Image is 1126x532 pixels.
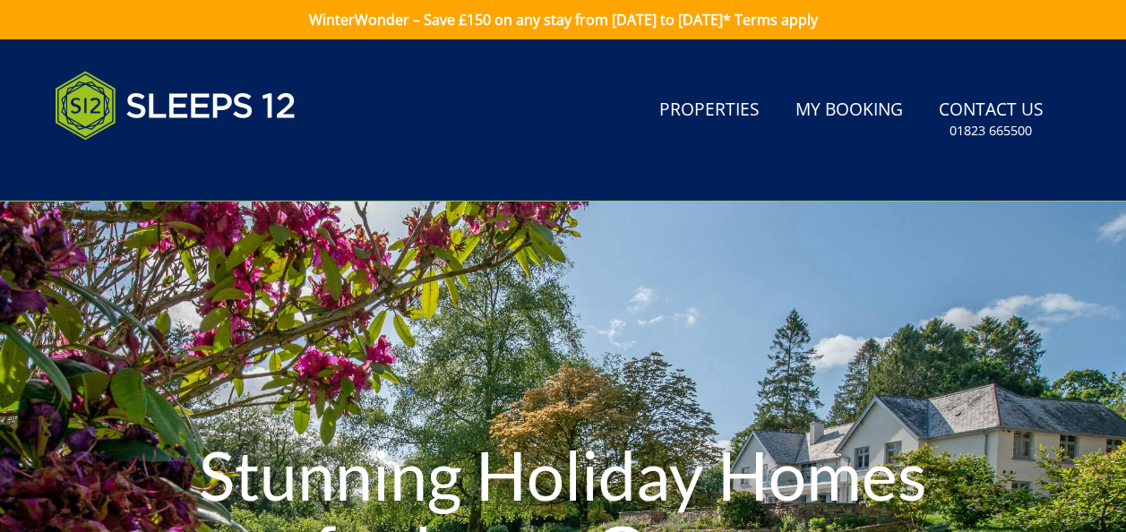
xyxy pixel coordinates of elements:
img: Sleeps 12 [55,61,297,150]
iframe: Customer reviews powered by Trustpilot [46,161,234,176]
a: Properties [652,90,767,131]
a: My Booking [788,90,910,131]
small: 01823 665500 [950,122,1032,140]
a: Contact Us01823 665500 [932,90,1051,149]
